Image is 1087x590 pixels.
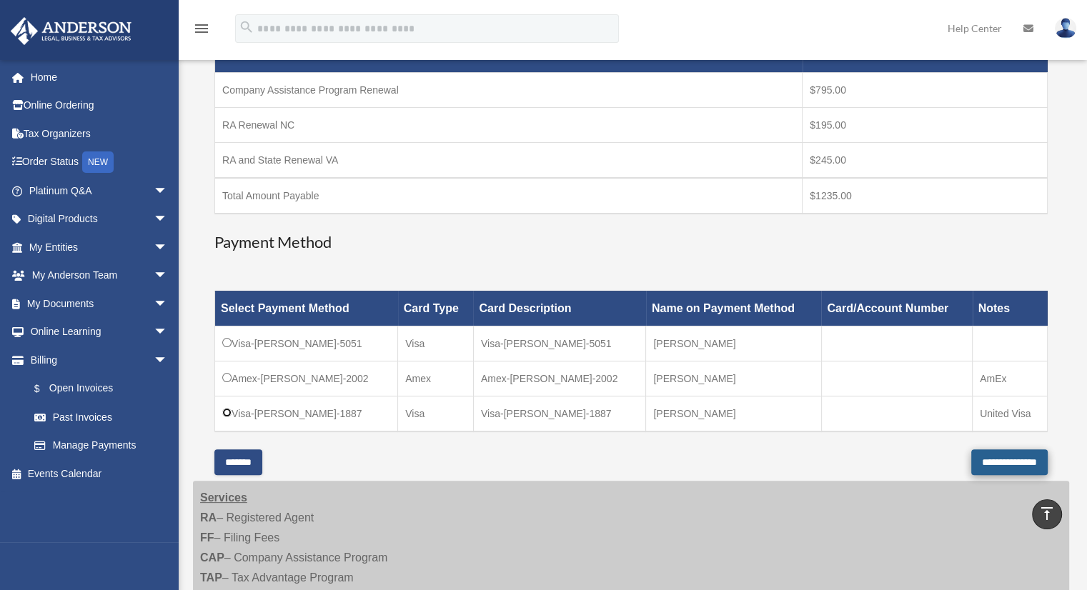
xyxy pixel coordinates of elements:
[473,361,645,396] td: Amex-[PERSON_NAME]-2002
[193,25,210,37] a: menu
[398,326,474,361] td: Visa
[10,148,189,177] a: Order StatusNEW
[200,491,247,504] strong: Services
[154,233,182,262] span: arrow_drop_down
[646,326,822,361] td: [PERSON_NAME]
[821,291,972,326] th: Card/Account Number
[42,380,49,398] span: $
[10,91,189,120] a: Online Ordering
[973,361,1048,396] td: AmEx
[803,178,1048,214] td: $1235.00
[10,346,182,374] a: Billingarrow_drop_down
[200,511,217,524] strong: RA
[803,143,1048,179] td: $245.00
[473,326,645,361] td: Visa-[PERSON_NAME]-5051
[803,73,1048,108] td: $795.00
[398,396,474,431] td: Visa
[1038,505,1056,522] i: vertical_align_top
[473,291,645,326] th: Card Description
[154,289,182,319] span: arrow_drop_down
[1055,18,1076,39] img: User Pic
[20,374,175,404] a: $Open Invoices
[215,326,398,361] td: Visa-[PERSON_NAME]-5051
[10,119,189,148] a: Tax Organizers
[20,403,182,431] a: Past Invoices
[154,318,182,347] span: arrow_drop_down
[10,318,189,346] a: Online Learningarrow_drop_down
[646,361,822,396] td: [PERSON_NAME]
[6,17,136,45] img: Anderson Advisors Platinum Portal
[10,289,189,318] a: My Documentsarrow_drop_down
[803,108,1048,143] td: $195.00
[398,291,474,326] th: Card Type
[239,19,254,35] i: search
[200,531,214,544] strong: FF
[973,291,1048,326] th: Notes
[215,178,803,214] td: Total Amount Payable
[398,361,474,396] td: Amex
[10,205,189,234] a: Digital Productsarrow_drop_down
[154,261,182,291] span: arrow_drop_down
[214,231,1048,254] h3: Payment Method
[215,361,398,396] td: Amex-[PERSON_NAME]-2002
[10,459,189,488] a: Events Calendar
[82,151,114,173] div: NEW
[646,396,822,431] td: [PERSON_NAME]
[973,396,1048,431] td: United Visa
[215,143,803,179] td: RA and State Renewal VA
[10,176,189,205] a: Platinum Q&Aarrow_drop_down
[10,261,189,290] a: My Anderson Teamarrow_drop_down
[646,291,822,326] th: Name on Payment Method
[215,108,803,143] td: RA Renewal NC
[215,396,398,431] td: Visa-[PERSON_NAME]-1887
[20,431,182,460] a: Manage Payments
[154,176,182,206] span: arrow_drop_down
[10,63,189,91] a: Home
[193,20,210,37] i: menu
[473,396,645,431] td: Visa-[PERSON_NAME]-1887
[200,551,224,564] strong: CAP
[215,291,398,326] th: Select Payment Method
[200,571,222,584] strong: TAP
[10,233,189,261] a: My Entitiesarrow_drop_down
[154,205,182,234] span: arrow_drop_down
[154,346,182,375] span: arrow_drop_down
[215,73,803,108] td: Company Assistance Program Renewal
[1032,499,1062,529] a: vertical_align_top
